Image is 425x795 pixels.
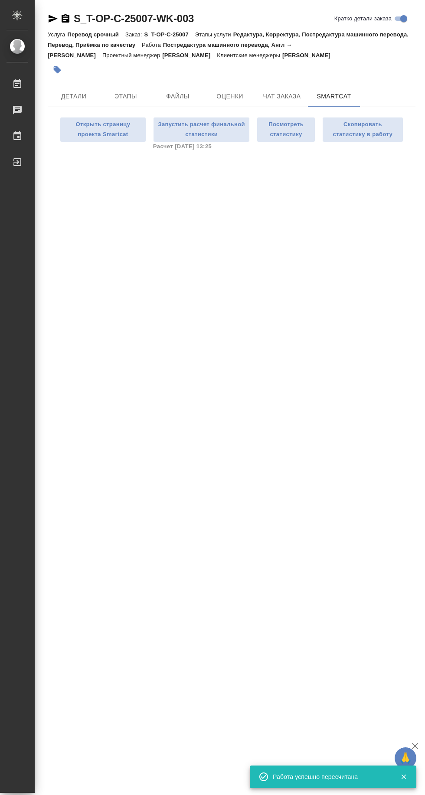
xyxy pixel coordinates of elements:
[395,773,412,781] button: Закрыть
[142,42,163,48] p: Работа
[398,749,413,767] span: 🙏
[48,60,67,79] button: Добавить тэг
[313,91,355,102] span: SmartCat
[262,120,310,140] span: Посмотреть статистику
[195,31,233,38] p: Этапы услуги
[261,91,303,102] span: Чат заказа
[282,52,337,59] p: [PERSON_NAME]
[48,13,58,24] button: Скопировать ссылку для ЯМессенджера
[144,31,195,38] p: S_T-OP-C-25007
[60,117,146,142] button: Открыть страницу проекта Smartcat
[322,117,403,142] button: Скопировать статистику в работу
[395,747,416,769] button: 🙏
[162,52,217,59] p: [PERSON_NAME]
[273,772,387,781] div: Работа успешно пересчитана
[153,117,250,142] button: Запустить расчет финальной статистики
[60,13,71,24] button: Скопировать ссылку
[209,91,251,102] span: Оценки
[157,91,199,102] span: Файлы
[102,52,162,59] p: Проектный менеджер
[74,13,194,24] a: S_T-OP-C-25007-WK-003
[53,91,95,102] span: Детали
[48,31,67,38] p: Услуга
[67,31,125,38] p: Перевод срочный
[158,120,245,140] span: Запустить расчет финальной статистики
[334,14,392,23] span: Кратко детали заказа
[217,52,282,59] p: Клиентские менеджеры
[125,31,144,38] p: Заказ:
[65,120,141,140] span: Открыть страницу проекта Smartcat
[48,42,292,59] p: Постредактура машинного перевода, Англ → [PERSON_NAME]
[105,91,147,102] span: Этапы
[327,120,399,140] span: Скопировать статистику в работу
[257,117,315,142] button: Посмотреть статистику
[153,142,250,151] span: Расчет [DATE] 13:25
